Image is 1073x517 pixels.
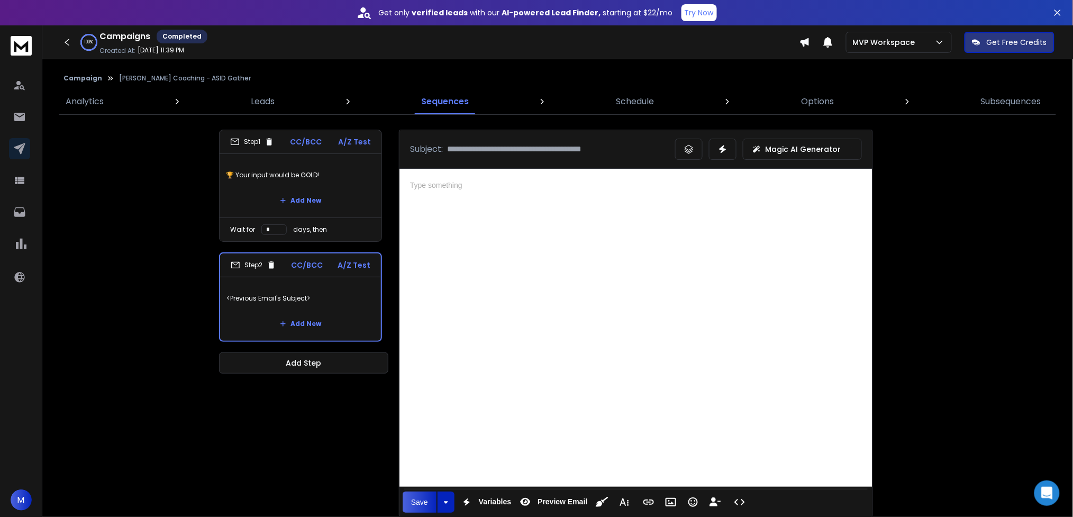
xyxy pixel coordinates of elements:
[226,160,375,190] p: 🏆 Your input would be GOLD!
[766,144,841,155] p: Magic AI Generator
[1034,480,1060,506] div: Open Intercom Messenger
[592,492,612,513] button: Clean HTML
[231,260,276,270] div: Step 2
[290,137,322,147] p: CC/BCC
[515,492,589,513] button: Preview Email
[422,95,469,108] p: Sequences
[99,47,135,55] p: Created At:
[685,7,714,18] p: Try Now
[639,492,659,513] button: Insert Link (⌘K)
[477,497,514,506] span: Variables
[219,352,388,374] button: Add Step
[457,492,514,513] button: Variables
[119,74,251,83] p: [PERSON_NAME] Coaching - ASID Gather
[412,7,468,18] strong: verified leads
[987,37,1047,48] p: Get Free Credits
[975,89,1048,114] a: Subsequences
[11,36,32,56] img: logo
[244,89,281,114] a: Leads
[795,89,840,114] a: Options
[66,95,104,108] p: Analytics
[661,492,681,513] button: Insert Image (⌘P)
[415,89,476,114] a: Sequences
[226,284,375,313] p: <Previous Email's Subject>
[705,492,725,513] button: Insert Unsubscribe Link
[614,492,634,513] button: More Text
[616,95,654,108] p: Schedule
[157,30,207,43] div: Completed
[683,492,703,513] button: Emoticons
[251,95,275,108] p: Leads
[965,32,1054,53] button: Get Free Credits
[219,130,382,242] li: Step1CC/BCCA/Z Test🏆 Your input would be GOLD!Add NewWait fordays, then
[338,137,371,147] p: A/Z Test
[271,313,330,334] button: Add New
[535,497,589,506] span: Preview Email
[11,489,32,511] button: M
[99,30,150,43] h1: Campaigns
[502,7,601,18] strong: AI-powered Lead Finder,
[63,74,102,83] button: Campaign
[230,137,274,147] div: Step 1
[138,46,184,55] p: [DATE] 11:39 PM
[730,492,750,513] button: Code View
[230,225,255,234] p: Wait for
[338,260,370,270] p: A/Z Test
[219,252,382,342] li: Step2CC/BCCA/Z Test<Previous Email's Subject>Add New
[743,139,862,160] button: Magic AI Generator
[271,190,330,211] button: Add New
[610,89,660,114] a: Schedule
[293,225,327,234] p: days, then
[681,4,717,21] button: Try Now
[291,260,323,270] p: CC/BCC
[59,89,110,114] a: Analytics
[981,95,1041,108] p: Subsequences
[379,7,673,18] p: Get only with our starting at $22/mo
[801,95,834,108] p: Options
[85,39,94,46] p: 100 %
[403,492,437,513] button: Save
[410,143,443,156] p: Subject:
[853,37,920,48] p: MVP Workspace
